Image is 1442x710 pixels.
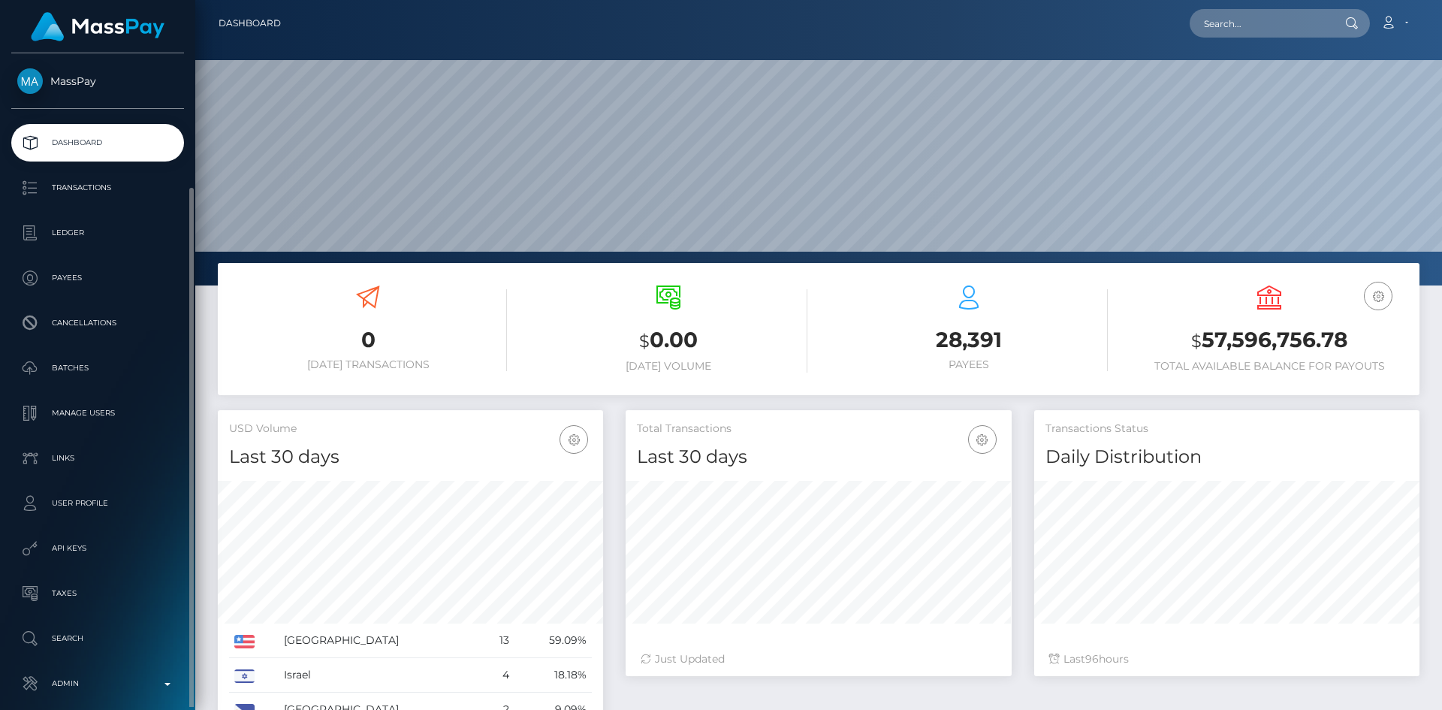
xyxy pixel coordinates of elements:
a: Dashboard [219,8,281,39]
small: $ [639,331,650,352]
td: 18.18% [514,658,592,693]
span: MassPay [11,74,184,88]
img: MassPay [17,68,43,94]
p: Links [17,447,178,470]
a: Cancellations [11,304,184,342]
div: Just Updated [641,651,996,667]
img: IL.png [234,669,255,683]
a: Links [11,440,184,477]
p: Payees [17,267,178,289]
a: Search [11,620,184,657]
p: User Profile [17,492,178,515]
h3: 0.00 [529,325,807,356]
a: Batches [11,349,184,387]
h4: Last 30 days [637,444,1000,470]
h6: Total Available Balance for Payouts [1130,360,1408,373]
p: Cancellations [17,312,178,334]
a: Admin [11,665,184,702]
h3: 28,391 [830,325,1108,355]
h3: 0 [229,325,507,355]
h5: Transactions Status [1045,421,1408,437]
td: [GEOGRAPHIC_DATA] [279,624,481,658]
h6: Payees [830,358,1108,371]
td: Israel [279,658,481,693]
input: Search... [1190,9,1331,38]
h4: Last 30 days [229,444,592,470]
a: Transactions [11,169,184,207]
td: 59.09% [514,624,592,658]
p: Search [17,627,178,650]
a: User Profile [11,485,184,522]
div: Last hours [1049,651,1404,667]
a: API Keys [11,530,184,567]
td: 4 [481,658,514,693]
p: Transactions [17,177,178,199]
h5: Total Transactions [637,421,1000,437]
h3: 57,596,756.78 [1130,325,1408,356]
a: Manage Users [11,394,184,432]
td: 13 [481,624,514,658]
span: 96 [1085,652,1099,666]
a: Payees [11,259,184,297]
p: Dashboard [17,131,178,154]
img: US.png [234,635,255,648]
img: MassPay Logo [31,12,164,41]
small: $ [1191,331,1202,352]
p: Admin [17,672,178,695]
p: Manage Users [17,402,178,424]
p: Ledger [17,222,178,244]
p: API Keys [17,537,178,560]
p: Batches [17,357,178,379]
a: Ledger [11,214,184,252]
h4: Daily Distribution [1045,444,1408,470]
p: Taxes [17,582,178,605]
h5: USD Volume [229,421,592,437]
h6: [DATE] Transactions [229,358,507,371]
h6: [DATE] Volume [529,360,807,373]
a: Taxes [11,575,184,612]
a: Dashboard [11,124,184,162]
